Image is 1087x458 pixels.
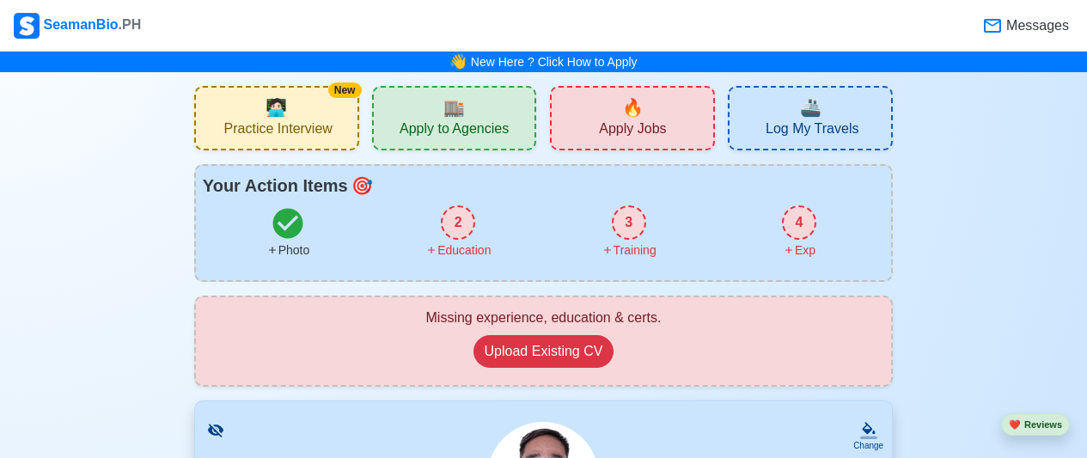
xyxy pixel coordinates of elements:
[14,13,40,39] img: Logo
[612,205,646,240] div: 3
[1009,419,1021,430] span: heart
[471,55,638,69] a: New Here ? Click How to Apply
[210,308,877,328] div: Missing experience, education & certs.
[783,241,815,260] div: Exp
[473,335,614,368] button: Upload Existing CV
[622,95,644,120] span: new
[266,95,287,120] span: interview
[224,120,333,142] span: Practice Interview
[448,50,468,74] span: bell
[853,439,883,452] div: Change
[441,205,475,240] div: 2
[328,82,362,98] div: New
[1003,15,1069,36] span: Messages
[599,120,666,142] span: Apply Jobs
[766,120,858,142] span: Log My Travels
[203,173,884,198] div: Your Action Items
[14,13,141,39] div: SeamanBio
[602,241,656,260] div: Training
[400,120,509,142] span: Apply to Agencies
[266,241,310,260] div: Photo
[351,173,373,198] span: todo
[425,241,491,260] div: Education
[782,205,816,240] div: 4
[443,95,465,120] span: agencies
[119,17,142,32] span: .PH
[800,95,821,120] span: travel
[1001,413,1070,437] button: heartReviews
